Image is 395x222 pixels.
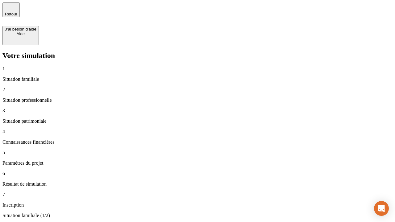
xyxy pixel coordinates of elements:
[5,12,17,16] span: Retour
[2,171,393,176] p: 6
[2,76,393,82] p: Situation familiale
[2,139,393,145] p: Connaissances financières
[2,118,393,124] p: Situation patrimoniale
[2,150,393,155] p: 5
[2,108,393,113] p: 3
[2,192,393,197] p: 7
[2,2,20,17] button: Retour
[2,97,393,103] p: Situation professionnelle
[2,87,393,92] p: 2
[2,160,393,166] p: Paramètres du projet
[2,202,393,208] p: Inscription
[2,181,393,187] p: Résultat de simulation
[2,26,39,45] button: J’ai besoin d'aideAide
[5,31,36,36] div: Aide
[2,51,393,60] h2: Votre simulation
[2,129,393,134] p: 4
[2,213,393,218] p: Situation familiale (1/2)
[2,66,393,72] p: 1
[5,27,36,31] div: J’ai besoin d'aide
[374,201,389,216] div: Open Intercom Messenger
